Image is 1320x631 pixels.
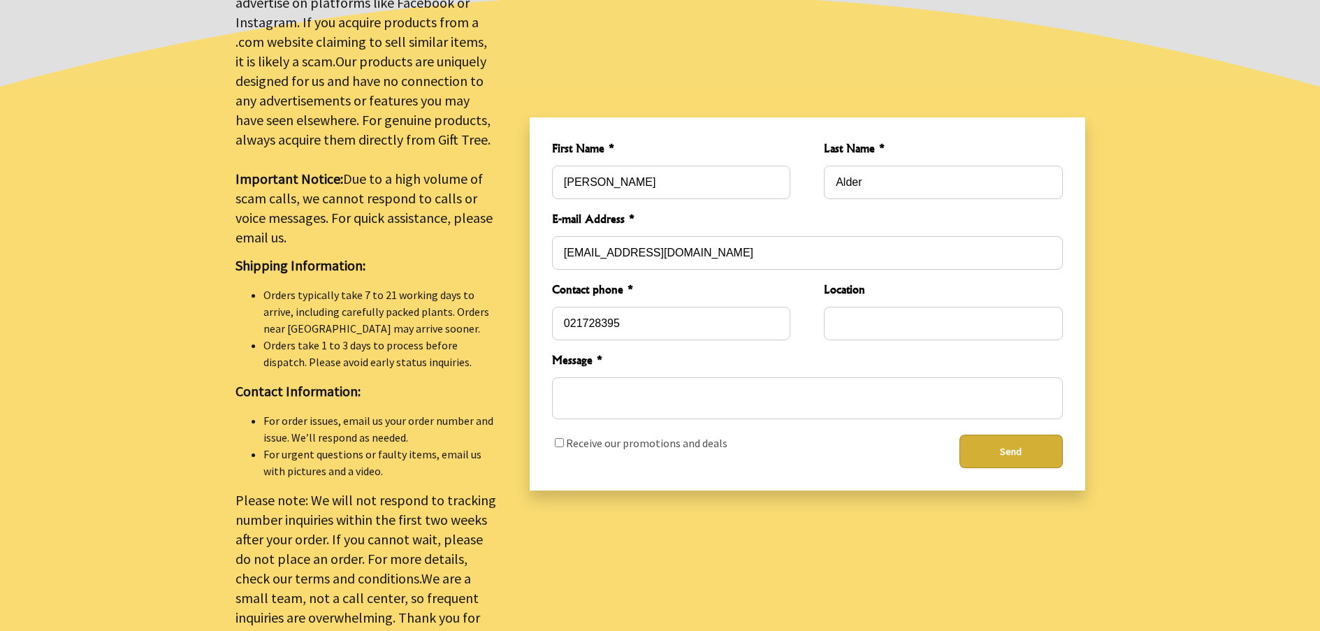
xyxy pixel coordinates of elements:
input: First Name * [552,166,790,199]
input: E-mail Address * [552,236,1063,270]
li: For urgent questions or faulty items, email us with pictures and a video. [263,446,496,479]
li: Orders typically take 7 to 21 working days to arrive, including carefully packed plants. Orders n... [263,287,496,337]
input: Contact phone * [552,307,790,340]
strong: Shipping Information: [235,256,365,274]
li: Orders take 1 to 3 days to process before dispatch. Please avoid early status inquiries. [263,337,496,370]
textarea: Message * [552,377,1063,419]
span: Last Name * [824,140,1062,160]
span: First Name * [552,140,790,160]
button: Send [959,435,1063,468]
label: Receive our promotions and deals [566,436,727,450]
span: Location [824,281,1062,301]
strong: Important Notice: [235,170,343,187]
input: Location [824,307,1062,340]
span: E-mail Address * [552,210,1063,231]
li: For order issues, email us your order number and issue. We’ll respond as needed. [263,412,496,446]
input: Last Name * [824,166,1062,199]
span: Contact phone * [552,281,790,301]
strong: Contact Information: [235,382,361,400]
span: Message * [552,351,1063,372]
